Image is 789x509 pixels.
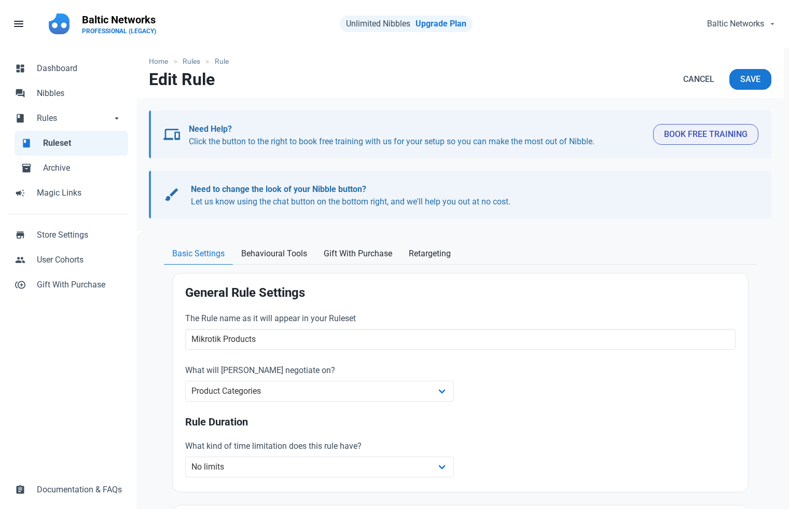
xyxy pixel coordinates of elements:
span: control_point_duplicate [15,279,25,289]
span: book [21,137,32,147]
p: PROFESSIONAL (LEGACY) [82,27,156,35]
span: Gift With Purchase [37,279,122,291]
p: Click the button to the right to book free training with us for your setup so you can make the mo... [189,123,645,148]
a: dashboardDashboard [8,56,128,81]
span: Baltic Networks [707,18,764,30]
label: What will [PERSON_NAME] negotiate on? [185,364,454,377]
span: inventory_2 [21,162,32,172]
span: menu [12,18,25,30]
span: assignment [15,484,25,494]
label: The Rule name as it will appear in your Ruleset [185,312,736,325]
span: devices [163,126,180,143]
a: control_point_duplicateGift With Purchase [8,272,128,297]
button: Save [729,69,771,90]
h1: Edit Rule [149,70,215,89]
span: User Cohorts [37,254,122,266]
span: Store Settings [37,229,122,241]
a: assignmentDocumentation & FAQs [8,477,128,502]
span: Magic Links [37,187,122,199]
a: bookRuleset [15,131,128,156]
b: Need Help? [189,124,232,134]
a: Upgrade Plan [416,19,466,29]
p: Let us know using the chat button on the bottom right, and we'll help you out at no cost. [191,183,749,208]
span: Cancel [683,73,714,86]
p: Baltic Networks [82,12,156,27]
a: peopleUser Cohorts [8,247,128,272]
span: Behavioural Tools [241,247,307,260]
span: Ruleset [43,137,122,149]
span: Unlimited Nibbles [346,19,410,29]
span: Save [740,73,760,86]
span: brush [163,186,180,203]
label: What kind of time limitation does this rule have? [185,440,454,452]
span: Book Free Training [664,128,748,141]
span: Gift With Purchase [324,247,392,260]
a: Baltic NetworksPROFESSIONAL (LEGACY) [76,8,162,39]
span: book [15,112,25,122]
h3: Rule Duration [185,416,736,428]
span: Archive [43,162,122,174]
a: campaignMagic Links [8,181,128,205]
a: Home [149,56,173,67]
b: Need to change the look of your Nibble button? [191,184,366,194]
a: forumNibbles [8,81,128,106]
span: forum [15,87,25,98]
a: bookRulesarrow_drop_down [8,106,128,131]
button: Baltic Networks [698,13,783,34]
a: Rules [177,56,206,67]
nav: breadcrumbs [136,48,784,69]
span: people [15,254,25,264]
h2: General Rule Settings [185,286,736,300]
span: Documentation & FAQs [37,484,122,496]
span: Rules [37,112,112,125]
span: dashboard [15,62,25,73]
span: store [15,229,25,239]
a: storeStore Settings [8,223,128,247]
span: campaign [15,187,25,197]
span: arrow_drop_down [112,112,122,122]
span: Basic Settings [172,247,225,260]
span: Nibbles [37,87,122,100]
a: Cancel [672,69,725,90]
span: Retargeting [409,247,451,260]
a: inventory_2Archive [15,156,128,181]
button: Book Free Training [653,124,758,145]
iframe: Intercom live chat [754,474,779,499]
span: Dashboard [37,62,122,75]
